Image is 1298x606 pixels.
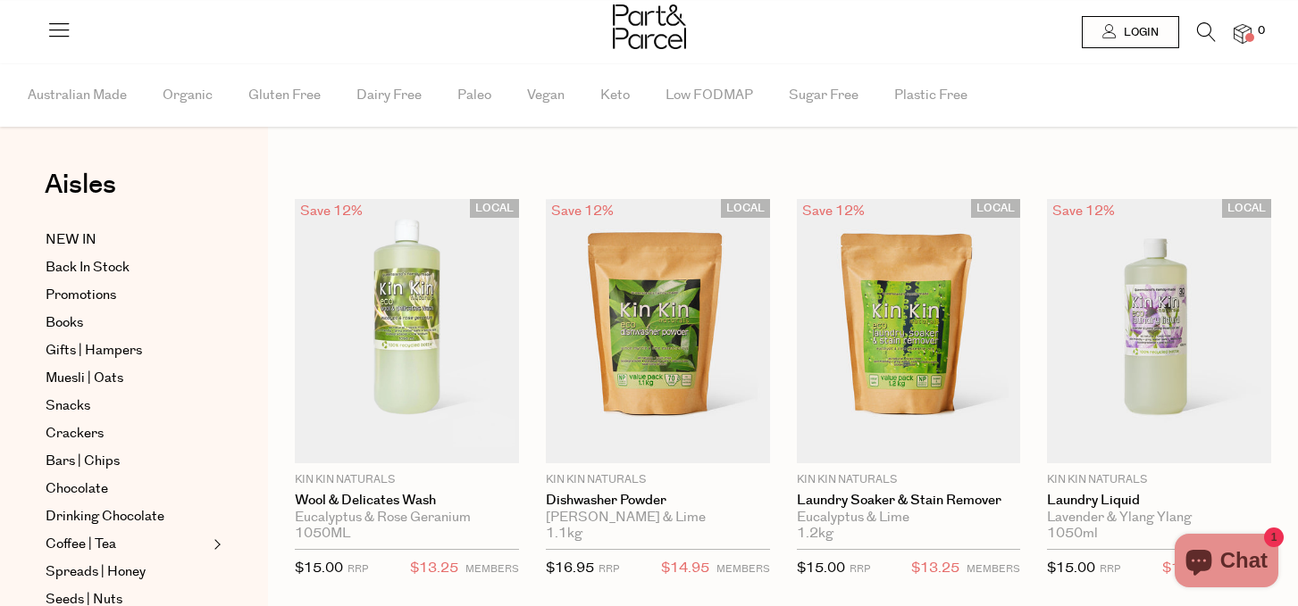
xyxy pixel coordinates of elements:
a: Aisles [45,171,116,216]
a: Coffee | Tea [46,534,208,555]
small: MEMBERS [716,562,770,576]
img: Dishwasher Powder [546,199,770,463]
a: Back In Stock [46,257,208,278]
a: Gifts | Hampers [46,340,208,361]
div: Lavender & Ylang Ylang [1047,510,1271,526]
div: Eucalyptus & Lime [797,510,1021,526]
a: Bars | Chips [46,451,208,472]
span: Chocolate [46,478,108,500]
a: Laundry Soaker & Stain Remover [797,493,1021,509]
span: Vegan [527,64,565,127]
span: Back In Stock [46,257,130,278]
div: [PERSON_NAME] & Lime [546,510,770,526]
span: LOCAL [1222,199,1271,218]
span: Low FODMAP [666,64,753,127]
div: Save 12% [797,199,870,223]
p: Kin Kin Naturals [295,472,519,488]
p: Kin Kin Naturals [797,472,1021,488]
span: $13.25 [410,557,458,580]
a: Chocolate [46,478,208,500]
span: $15.00 [797,559,845,577]
span: Bars | Chips [46,451,120,472]
span: Sugar Free [789,64,858,127]
span: Snacks [46,395,90,417]
span: 1.2kg [797,526,833,542]
span: 1050ml [1047,526,1098,542]
span: Login [1119,25,1159,40]
div: Save 12% [546,199,619,223]
span: $16.95 [546,559,594,577]
span: $14.95 [661,557,709,580]
small: RRP [348,562,368,576]
button: Expand/Collapse Coffee | Tea [209,534,222,555]
small: RRP [850,562,870,576]
span: $13.25 [911,557,959,580]
span: LOCAL [721,199,770,218]
a: Promotions [46,285,208,306]
span: NEW IN [46,229,96,251]
span: Books [46,312,83,334]
span: Paleo [457,64,491,127]
span: Gifts | Hampers [46,340,142,361]
a: Spreads | Honey [46,561,208,583]
a: Crackers [46,423,208,444]
a: 0 [1234,24,1252,43]
span: Gluten Free [248,64,321,127]
small: RRP [599,562,619,576]
span: Organic [163,64,213,127]
span: Keto [600,64,630,127]
p: Kin Kin Naturals [546,472,770,488]
span: Australian Made [28,64,127,127]
span: $15.00 [1047,559,1095,577]
a: Drinking Chocolate [46,506,208,527]
a: Laundry Liquid [1047,493,1271,509]
span: Coffee | Tea [46,534,116,555]
a: Snacks [46,395,208,417]
span: 1.1kg [546,526,582,542]
span: Drinking Chocolate [46,506,164,527]
small: MEMBERS [465,562,519,576]
img: Laundry Soaker & Stain Remover [797,199,1021,463]
a: Muesli | Oats [46,368,208,389]
a: NEW IN [46,229,208,251]
img: Laundry Liquid [1047,199,1271,463]
small: MEMBERS [967,562,1020,576]
img: Part&Parcel [613,4,686,49]
a: Books [46,312,208,334]
span: Aisles [45,165,116,204]
a: Wool & Delicates Wash [295,493,519,509]
span: Muesli | Oats [46,368,123,389]
p: Kin Kin Naturals [1047,472,1271,488]
span: Promotions [46,285,116,306]
span: 1050ML [295,526,350,542]
div: Save 12% [1047,199,1120,223]
span: 0 [1253,23,1269,39]
small: RRP [1100,562,1120,576]
span: Spreads | Honey [46,561,146,583]
span: Dairy Free [356,64,422,127]
span: LOCAL [470,199,519,218]
span: Crackers [46,423,104,444]
span: $13.25 [1162,557,1210,580]
div: Save 12% [295,199,368,223]
div: Eucalyptus & Rose Geranium [295,510,519,526]
inbox-online-store-chat: Shopify online store chat [1169,534,1284,592]
img: Wool & Delicates Wash [295,199,519,463]
span: LOCAL [971,199,1020,218]
span: $15.00 [295,559,343,577]
a: Dishwasher Powder [546,493,770,509]
a: Login [1082,16,1179,48]
span: Plastic Free [894,64,967,127]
